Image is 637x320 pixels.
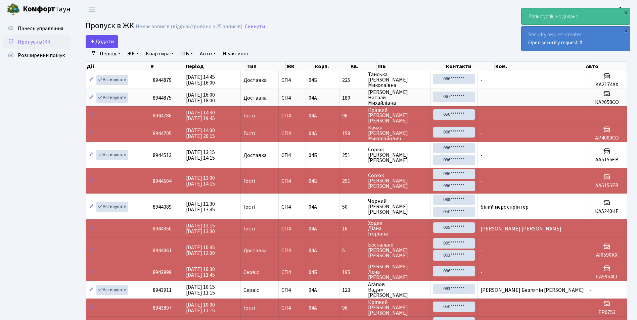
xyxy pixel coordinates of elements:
span: [PERSON_NAME] Наталія Михайлівна [368,90,427,106]
a: Консьєрж б. 4. [592,5,629,13]
a: Період [97,48,123,59]
span: Гості [243,131,255,136]
th: # [150,62,185,71]
span: 04Б [309,152,317,159]
span: [DATE] 14:45 [DATE] 16:00 [186,73,215,87]
span: - [481,76,483,84]
span: СП4 [281,287,303,293]
span: Таун [23,4,71,15]
span: - [590,225,592,232]
span: Сервіс [243,287,259,293]
span: 8944705 [153,130,172,137]
a: Додати [86,35,118,48]
span: Сервіс [243,270,259,275]
span: Пропуск в ЖК [18,38,51,46]
span: - [481,130,483,137]
span: [DATE] 14:30 [DATE] 19:45 [186,109,215,122]
span: Пропуск в ЖК [86,20,134,32]
span: 04А [309,112,317,119]
a: Активувати [96,285,128,295]
span: 04А [309,203,317,211]
span: - [590,286,592,294]
span: Розширений пошук [18,52,65,59]
a: Open security request # [528,39,582,46]
div: Запис успішно додано. [521,8,630,24]
span: [DATE] 16:00 [DATE] 18:00 [186,91,215,104]
span: [DATE] 10:45 [DATE] 12:00 [186,244,215,257]
th: корп. [314,62,350,71]
span: 158 [342,131,362,136]
span: 04А [309,94,317,102]
th: Авто [585,62,627,71]
div: × [623,27,629,34]
a: Активувати [96,150,128,160]
span: Беспалько [PERSON_NAME] [PERSON_NAME] [368,242,427,258]
span: 8944786 [153,112,172,119]
span: 225 [342,77,362,83]
span: 8944061 [153,247,172,254]
h5: АА5155ЄВ [590,157,624,163]
h5: КА2174АХ [590,82,624,88]
span: [DATE] 13:15 [DATE] 14:15 [186,149,215,162]
a: Квартира [143,48,176,59]
span: 04Б [309,177,317,185]
span: Танська [PERSON_NAME] Миколаївна [368,72,427,88]
span: білий мерс спрінтер [481,203,529,211]
span: 8943999 [153,269,172,276]
span: 04А [309,304,317,312]
span: Гості [243,204,255,210]
span: [PERSON_NAME] Лєна [PERSON_NAME] [368,264,427,280]
th: Період [185,62,246,71]
span: Доставка [243,95,267,101]
div: Немає записів (відфільтровано з 25 записів). [136,23,243,30]
a: Активувати [96,202,128,212]
span: - [590,112,592,119]
span: - [481,269,483,276]
div: Security request created [521,26,630,51]
h5: ЕР0753 [590,309,624,316]
span: 04А [309,225,317,232]
span: 04А [309,286,317,294]
span: [DATE] 10:00 [DATE] 11:15 [186,301,215,314]
span: 8943897 [153,304,172,312]
span: [DATE] 12:15 [DATE] 13:30 [186,222,215,235]
span: СП4 [281,226,303,231]
a: Неактивні [220,48,251,59]
h5: АІ0590КХ [590,252,624,258]
span: СП4 [281,270,303,275]
span: Кріпкий [PERSON_NAME] [PERSON_NAME] [368,300,427,316]
span: 8944513 [153,152,172,159]
span: Доставка [243,77,267,83]
span: СП4 [281,77,303,83]
span: 04Б [309,76,317,84]
span: Агапов Вадим [PERSON_NAME] [368,282,427,298]
span: 5 [342,248,362,253]
span: Гості [243,305,255,311]
div: × [623,9,629,16]
span: Панель управління [18,25,63,32]
a: Активувати [96,93,128,103]
span: 195 [342,270,362,275]
span: 180 [342,95,362,101]
span: 8944504 [153,177,172,185]
th: Контакти [445,62,495,71]
span: - [481,177,483,185]
span: 96 [342,113,362,118]
span: [PERSON_NAME] [PERSON_NAME] [481,225,561,232]
span: 16 [342,226,362,231]
span: 8944875 [153,94,172,102]
span: СП4 [281,95,303,101]
h5: AP4009CO [590,135,624,141]
span: [DATE] 10:15 [DATE] 11:15 [186,283,215,297]
span: - [481,94,483,102]
span: СП4 [281,178,303,184]
span: 04А [309,247,317,254]
span: [DATE] 14:00 [DATE] 20:15 [186,127,215,140]
span: Чорний [PERSON_NAME] [PERSON_NAME] [368,199,427,215]
span: - [481,247,483,254]
button: Переключити навігацію [84,4,101,15]
span: Сорюк [PERSON_NAME] [PERSON_NAME] [368,147,427,163]
span: - [481,152,483,159]
span: - [481,304,483,312]
b: Комфорт [23,4,55,14]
